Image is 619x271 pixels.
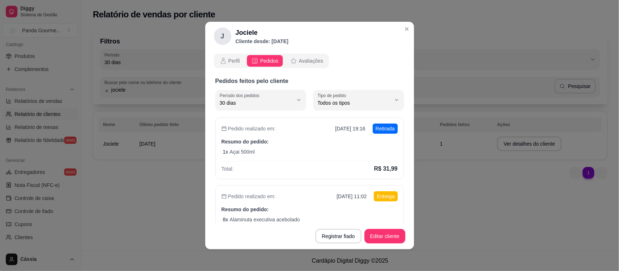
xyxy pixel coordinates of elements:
[401,23,413,35] button: Close
[315,229,362,243] button: Registrar fiado
[313,90,404,110] button: Tipo de pedidoTodos os tipos
[223,216,228,223] p: 8 x
[373,124,398,134] p: Retirada
[215,77,404,86] p: Pedidos feitos pelo cliente
[318,99,391,107] span: Todos os tipos
[318,92,348,99] label: Tipo de pedido
[337,193,367,200] p: [DATE] 11:02
[222,165,234,172] p: Total:
[236,38,289,45] p: Cliente desde: [DATE]
[222,126,227,131] span: calendar
[222,138,398,145] p: Resumo do pedido:
[215,90,306,110] button: Período dos pedidos30 dias
[214,54,405,68] div: opções
[364,229,405,243] button: Editar cliente
[335,125,366,132] p: [DATE] 19:16
[230,148,255,155] p: Açai 500ml
[222,125,276,132] p: Pedido realizado em:
[236,28,289,38] h2: Jociele
[222,193,276,200] p: Pedido realizado em:
[220,92,262,99] label: Período dos pedidos
[260,57,278,64] span: Pedidos
[230,216,300,223] p: Alaminuta executiva acebolado
[222,194,227,199] span: calendar
[299,57,323,64] span: Avaliações
[214,28,231,45] div: J
[220,99,293,107] span: 30 dias
[374,191,397,201] p: Entrega
[223,148,228,155] p: 1 x
[214,54,329,68] div: opções
[228,57,240,64] span: Perfil
[374,164,398,173] p: R$ 31,99
[222,206,398,213] p: Resumo do pedido:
